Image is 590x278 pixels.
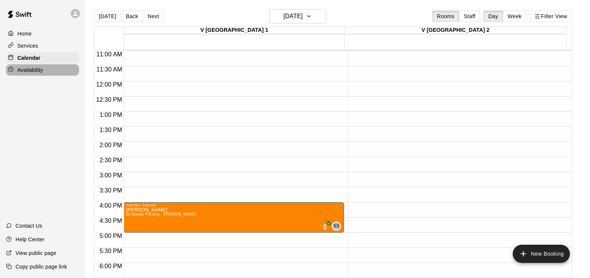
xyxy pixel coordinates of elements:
[16,236,44,243] p: Help Center
[95,66,124,73] span: 11:30 AM
[16,249,56,257] p: View public page
[98,248,124,254] span: 5:30 PM
[432,11,459,22] button: Rooms
[124,202,344,233] div: 4:00 PM – 5:00 PM: Wes Hildreth
[6,52,79,64] a: Calendar
[459,11,481,22] button: Staff
[94,11,121,22] button: [DATE]
[16,263,67,270] p: Copy public page link
[17,66,43,74] p: Availability
[121,11,143,22] button: Back
[98,142,124,148] span: 2:00 PM
[98,172,124,179] span: 3:00 PM
[345,27,566,34] div: V [GEOGRAPHIC_DATA] 2
[94,81,124,88] span: 12:00 PM
[98,217,124,224] span: 4:30 PM
[6,40,79,51] a: Services
[94,96,124,103] span: 12:30 PM
[98,157,124,163] span: 2:30 PM
[98,187,124,194] span: 3:30 PM
[335,222,341,231] span: Shawn Semple
[513,245,570,263] button: add
[17,30,32,37] p: Home
[6,64,79,76] a: Availability
[503,11,527,22] button: Week
[283,11,303,22] h6: [DATE]
[143,11,164,22] button: Next
[126,203,342,207] div: 4:00 PM – 5:00 PM
[98,233,124,239] span: 5:00 PM
[530,11,572,22] button: Filter View
[269,9,326,23] button: [DATE]
[98,127,124,133] span: 1:30 PM
[16,222,42,230] p: Contact Us
[124,27,345,34] div: V [GEOGRAPHIC_DATA] 1
[98,112,124,118] span: 1:00 PM
[98,202,124,209] span: 4:00 PM
[321,223,329,231] span: All customers have paid
[332,222,341,231] div: Shawn Semple
[17,42,38,50] p: Services
[6,28,79,39] a: Home
[95,51,124,57] span: 11:00 AM
[333,222,340,230] span: SS
[483,11,503,22] button: Day
[98,263,124,269] span: 6:00 PM
[126,212,196,216] span: 60 Minute Pitching - [PERSON_NAME]
[17,54,40,62] p: Calendar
